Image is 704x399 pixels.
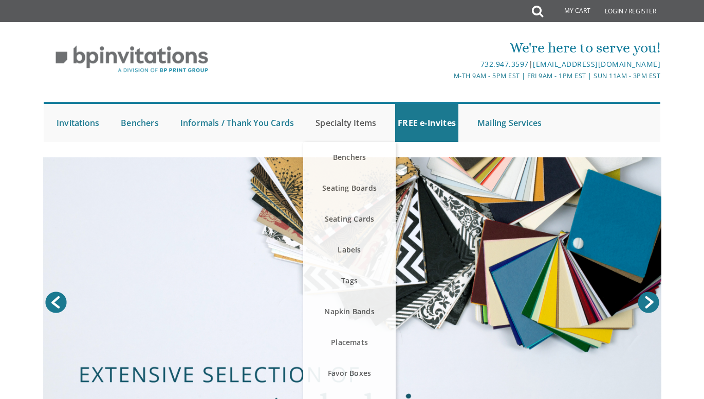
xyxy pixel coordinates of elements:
[178,104,297,142] a: Informals / Thank You Cards
[250,38,660,58] div: We're here to serve you!
[303,173,396,204] a: Seating Boards
[250,58,660,70] div: |
[43,289,69,315] a: Prev
[542,1,598,22] a: My Cart
[303,265,396,296] a: Tags
[313,104,379,142] a: Specialty Items
[250,70,660,81] div: M-Th 9am - 5pm EST | Fri 9am - 1pm EST | Sun 11am - 3pm EST
[303,296,396,327] a: Napkin Bands
[54,104,102,142] a: Invitations
[44,38,220,81] img: BP Invitation Loft
[303,358,396,389] a: Favor Boxes
[475,104,544,142] a: Mailing Services
[395,104,458,142] a: FREE e-Invites
[303,327,396,358] a: Placemats
[533,59,660,69] a: [EMAIL_ADDRESS][DOMAIN_NAME]
[118,104,161,142] a: Benchers
[636,289,661,315] a: Next
[303,142,396,173] a: Benchers
[303,234,396,265] a: Labels
[480,59,529,69] a: 732.947.3597
[303,204,396,234] a: Seating Cards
